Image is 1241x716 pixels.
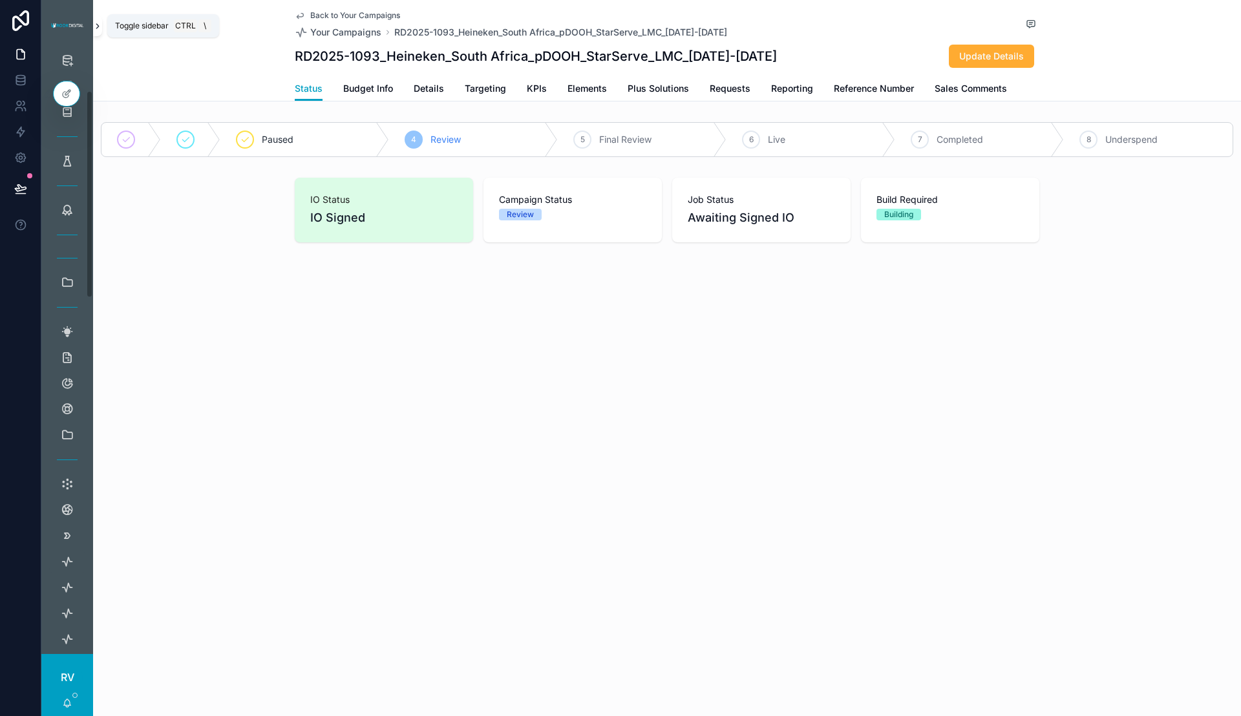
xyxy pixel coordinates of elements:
span: Paused [262,133,293,146]
a: Sales Comments [935,77,1007,103]
span: Live [768,133,785,146]
span: Awaiting Signed IO [688,209,835,227]
span: Reporting [771,82,813,95]
span: Toggle sidebar [115,21,169,31]
span: IO Signed [310,209,458,227]
span: 6 [749,134,754,145]
a: Plus Solutions [628,77,689,103]
span: Targeting [465,82,506,95]
span: 8 [1087,134,1091,145]
a: Reporting [771,77,813,103]
div: scrollable content [41,52,93,654]
div: Building [884,209,913,220]
span: KPIs [527,82,547,95]
span: Build Required [876,193,1024,206]
span: Reference Number [834,82,914,95]
span: Back to Your Campaigns [310,10,400,21]
span: Ctrl [174,19,197,32]
span: 5 [580,134,585,145]
span: \ [200,21,210,31]
span: Your Campaigns [310,26,381,39]
span: Final Review [599,133,652,146]
a: KPIs [527,77,547,103]
a: Status [295,77,323,101]
span: Campaign Status [499,193,646,206]
button: Update Details [949,45,1034,68]
a: Targeting [465,77,506,103]
a: Details [414,77,444,103]
span: Requests [710,82,750,95]
span: 7 [918,134,922,145]
span: Sales Comments [935,82,1007,95]
span: IO Status [310,193,458,206]
a: Your Campaigns [295,26,381,39]
a: Back to Your Campaigns [295,10,400,21]
span: Elements [567,82,607,95]
span: Job Status [688,193,835,206]
span: 4 [411,134,416,145]
span: RV [61,669,74,685]
a: Requests [710,77,750,103]
a: Reference Number [834,77,914,103]
span: Status [295,82,323,95]
span: Review [430,133,461,146]
a: RD2025-1093_Heineken_South Africa_pDOOH_StarServe_LMC_[DATE]-[DATE] [394,26,727,39]
a: Elements [567,77,607,103]
span: Underspend [1105,133,1158,146]
h1: RD2025-1093_Heineken_South Africa_pDOOH_StarServe_LMC_[DATE]-[DATE] [295,47,777,65]
img: App logo [49,21,85,31]
span: Plus Solutions [628,82,689,95]
span: Update Details [959,50,1024,63]
a: Budget Info [343,77,393,103]
span: Completed [937,133,983,146]
span: Budget Info [343,82,393,95]
span: Details [414,82,444,95]
div: Review [507,209,534,220]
